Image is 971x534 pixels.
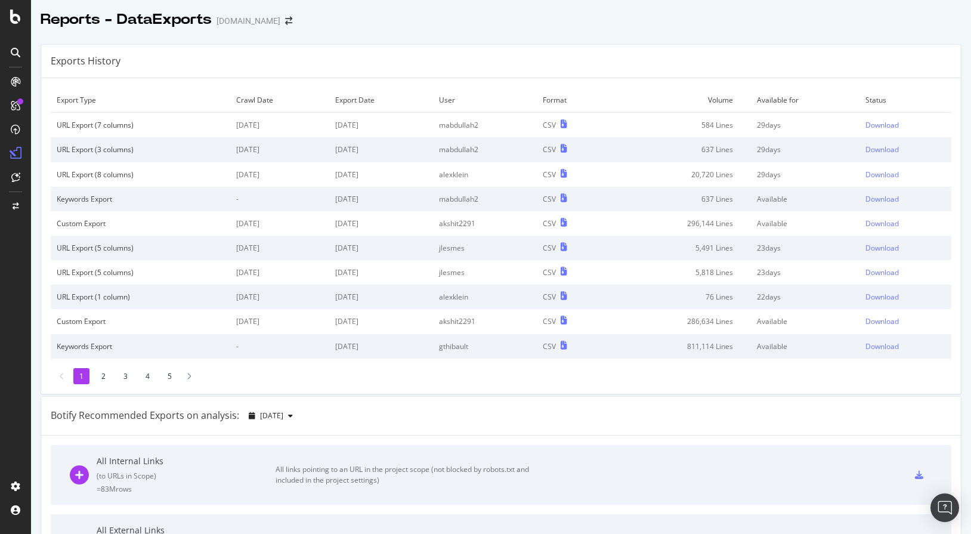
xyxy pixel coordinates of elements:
div: Available [757,316,854,326]
td: [DATE] [230,211,329,236]
td: - [230,187,329,211]
div: Available [757,194,854,204]
a: Download [865,341,945,351]
td: Format [537,88,610,113]
div: CSV [543,218,556,229]
div: Download [865,316,899,326]
td: [DATE] [329,309,433,334]
td: 76 Lines [610,285,752,309]
div: URL Export (5 columns) [57,267,224,277]
td: [DATE] [329,113,433,138]
td: 811,114 Lines [610,334,752,359]
li: 3 [117,368,134,384]
td: 22 days [751,285,859,309]
td: mabdullah2 [433,187,537,211]
td: [DATE] [329,334,433,359]
div: CSV [543,267,556,277]
td: alexklein [433,285,537,309]
td: [DATE] [329,211,433,236]
div: URL Export (7 columns) [57,120,224,130]
td: Export Date [329,88,433,113]
li: 1 [73,368,89,384]
div: URL Export (8 columns) [57,169,224,180]
div: Open Intercom Messenger [930,493,959,522]
a: Download [865,243,945,253]
div: Download [865,341,899,351]
div: Available [757,218,854,229]
td: 286,634 Lines [610,309,752,334]
div: CSV [543,316,556,326]
div: URL Export (3 columns) [57,144,224,155]
div: All Internal Links [97,455,276,467]
div: URL Export (1 column) [57,292,224,302]
td: - [230,334,329,359]
td: [DATE] [230,260,329,285]
td: 29 days [751,137,859,162]
td: 5,491 Lines [610,236,752,260]
td: User [433,88,537,113]
td: Available for [751,88,859,113]
a: Download [865,194,945,204]
td: [DATE] [329,187,433,211]
a: Download [865,218,945,229]
div: Botify Recommended Exports on analysis: [51,409,239,422]
td: [DATE] [329,137,433,162]
div: Custom Export [57,218,224,229]
span: 2025 Aug. 16th [260,410,283,421]
td: [DATE] [230,309,329,334]
div: All links pointing to an URL in the project scope (not blocked by robots.txt and included in the ... [276,464,544,486]
td: akshit2291 [433,309,537,334]
td: [DATE] [230,236,329,260]
td: gthibault [433,334,537,359]
div: CSV [543,292,556,302]
div: Available [757,341,854,351]
td: [DATE] [230,162,329,187]
td: Export Type [51,88,230,113]
td: [DATE] [230,137,329,162]
div: CSV [543,120,556,130]
td: akshit2291 [433,211,537,236]
div: [DOMAIN_NAME] [217,15,280,27]
td: alexklein [433,162,537,187]
div: Exports History [51,54,120,68]
li: 4 [140,368,156,384]
td: 637 Lines [610,137,752,162]
div: CSV [543,243,556,253]
div: Download [865,218,899,229]
td: mabdullah2 [433,113,537,138]
li: 5 [162,368,178,384]
td: Status [859,88,951,113]
a: Download [865,169,945,180]
td: 20,720 Lines [610,162,752,187]
li: 2 [95,368,112,384]
td: jlesmes [433,260,537,285]
div: Keywords Export [57,194,224,204]
div: arrow-right-arrow-left [285,17,292,25]
td: 23 days [751,236,859,260]
div: Download [865,243,899,253]
div: CSV [543,341,556,351]
div: Download [865,267,899,277]
td: [DATE] [329,285,433,309]
div: = 83M rows [97,484,276,494]
td: jlesmes [433,236,537,260]
div: Download [865,120,899,130]
td: 23 days [751,260,859,285]
div: Download [865,144,899,155]
div: Reports - DataExports [41,10,212,30]
div: Download [865,194,899,204]
a: Download [865,316,945,326]
td: [DATE] [329,236,433,260]
a: Download [865,120,945,130]
a: Download [865,267,945,277]
button: [DATE] [244,406,298,425]
div: CSV [543,169,556,180]
td: Crawl Date [230,88,329,113]
td: [DATE] [230,113,329,138]
div: CSV [543,194,556,204]
div: URL Export (5 columns) [57,243,224,253]
td: mabdullah2 [433,137,537,162]
td: 296,144 Lines [610,211,752,236]
td: Volume [610,88,752,113]
td: [DATE] [329,162,433,187]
